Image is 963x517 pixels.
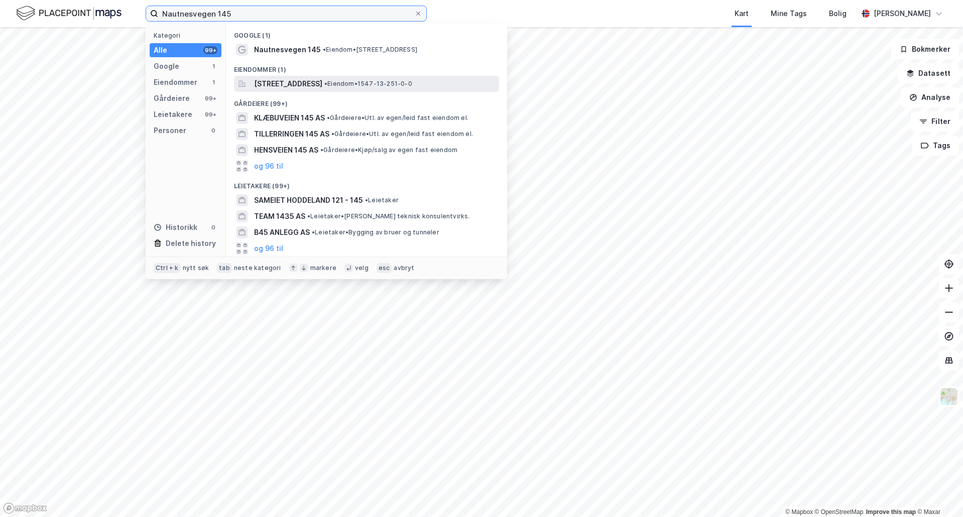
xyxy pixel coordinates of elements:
[355,264,369,272] div: velg
[154,76,197,88] div: Eiendommer
[323,46,417,54] span: Eiendom • [STREET_ADDRESS]
[771,8,807,20] div: Mine Tags
[158,6,414,21] input: Søk på adresse, matrikkel, gårdeiere, leietakere eller personer
[901,87,959,107] button: Analyse
[324,80,327,87] span: •
[327,114,330,121] span: •
[217,263,232,273] div: tab
[324,80,412,88] span: Eiendom • 1547-13-251-0-0
[154,44,167,56] div: Alle
[307,212,470,220] span: Leietaker • [PERSON_NAME] teknisk konsulentvirks.
[898,63,959,83] button: Datasett
[735,8,749,20] div: Kart
[254,78,322,90] span: [STREET_ADDRESS]
[913,469,963,517] div: Kontrollprogram for chat
[183,264,209,272] div: nytt søk
[394,264,414,272] div: avbryt
[254,242,283,254] button: og 96 til
[939,387,958,406] img: Z
[254,210,305,222] span: TEAM 1435 AS
[226,174,507,192] div: Leietakere (99+)
[226,24,507,42] div: Google (1)
[365,196,399,204] span: Leietaker
[815,508,864,515] a: OpenStreetMap
[323,46,326,53] span: •
[891,39,959,59] button: Bokmerker
[226,92,507,110] div: Gårdeiere (99+)
[829,8,847,20] div: Bolig
[154,32,221,39] div: Kategori
[254,112,325,124] span: KLÆBUVEIEN 145 AS
[785,508,813,515] a: Mapbox
[154,92,190,104] div: Gårdeiere
[331,130,473,138] span: Gårdeiere • Utl. av egen/leid fast eiendom el.
[254,160,283,172] button: og 96 til
[226,58,507,76] div: Eiendommer (1)
[307,212,310,220] span: •
[166,237,216,249] div: Delete history
[377,263,392,273] div: esc
[209,223,217,231] div: 0
[254,194,363,206] span: SAMEIET HODDELAND 121 - 145
[912,136,959,156] button: Tags
[310,264,336,272] div: markere
[327,114,468,122] span: Gårdeiere • Utl. av egen/leid fast eiendom el.
[16,5,122,22] img: logo.f888ab2527a4732fd821a326f86c7f29.svg
[203,46,217,54] div: 99+
[209,126,217,135] div: 0
[365,196,368,204] span: •
[154,60,179,72] div: Google
[913,469,963,517] iframe: Chat Widget
[866,508,916,515] a: Improve this map
[209,62,217,70] div: 1
[254,226,310,238] span: B45 ANLEGG AS
[874,8,931,20] div: [PERSON_NAME]
[254,144,318,156] span: HENSVEIEN 145 AS
[911,111,959,132] button: Filter
[3,502,47,514] a: Mapbox homepage
[254,44,321,56] span: Nautnesvegen 145
[320,146,323,154] span: •
[154,124,186,137] div: Personer
[154,263,181,273] div: Ctrl + k
[154,108,192,120] div: Leietakere
[234,264,281,272] div: neste kategori
[209,78,217,86] div: 1
[312,228,439,236] span: Leietaker • Bygging av bruer og tunneler
[320,146,457,154] span: Gårdeiere • Kjøp/salg av egen fast eiendom
[203,94,217,102] div: 99+
[254,128,329,140] span: TILLERRINGEN 145 AS
[331,130,334,138] span: •
[203,110,217,118] div: 99+
[312,228,315,236] span: •
[154,221,197,233] div: Historikk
